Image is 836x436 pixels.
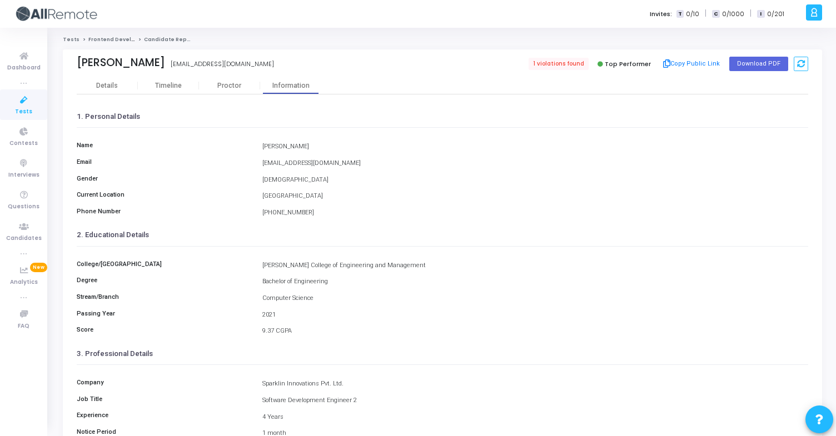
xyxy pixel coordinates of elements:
[257,142,814,152] div: [PERSON_NAME]
[88,36,157,43] a: Frontend Developer (L4)
[529,58,589,70] span: 1 violations found
[257,208,814,218] div: [PHONE_NUMBER]
[257,379,814,389] div: Sparklin Innovations Pvt. Ltd.
[705,8,706,19] span: |
[257,261,814,270] div: [PERSON_NAME] College of Engineering and Management
[71,191,257,198] h6: Current Location
[729,57,788,71] button: Download PDF
[257,159,814,168] div: [EMAIL_ADDRESS][DOMAIN_NAME]
[257,396,814,405] div: Software Development Engineer 2
[6,234,42,243] span: Candidates
[257,327,814,336] div: 9.37 CGPA
[14,3,97,25] img: logo
[71,379,257,386] h6: Company
[71,208,257,215] h6: Phone Number
[650,9,672,19] label: Invites:
[77,230,808,239] h3: 2. Educational Details
[7,63,41,73] span: Dashboard
[257,176,814,185] div: [DEMOGRAPHIC_DATA]
[750,8,752,19] span: |
[71,428,257,435] h6: Notice Period
[199,82,260,90] div: Proctor
[712,10,719,18] span: C
[9,139,38,148] span: Contests
[71,142,257,149] h6: Name
[71,277,257,284] h6: Degree
[257,192,814,201] div: [GEOGRAPHIC_DATA]
[260,82,321,90] div: Information
[18,322,29,331] span: FAQ
[686,9,699,19] span: 0/10
[605,59,651,68] span: Top Performer
[171,59,274,69] div: [EMAIL_ADDRESS][DOMAIN_NAME]
[757,10,764,18] span: I
[8,171,39,180] span: Interviews
[77,56,165,69] div: [PERSON_NAME]
[676,10,684,18] span: T
[71,260,257,268] h6: College/[GEOGRAPHIC_DATA]
[257,294,814,303] div: Computer Science
[257,277,814,287] div: Bachelor of Engineering
[71,175,257,182] h6: Gender
[8,202,39,212] span: Questions
[257,310,814,320] div: 2021
[63,36,822,43] nav: breadcrumb
[257,413,814,422] div: 4 Years
[77,349,808,358] h3: 3. Professional Details
[71,158,257,166] h6: Email
[660,56,724,72] button: Copy Public Link
[77,112,808,121] h3: 1. Personal Details
[767,9,784,19] span: 0/201
[63,36,79,43] a: Tests
[722,9,744,19] span: 0/1000
[71,395,257,403] h6: Job Title
[71,293,257,300] h6: Stream/Branch
[15,107,32,117] span: Tests
[30,263,47,272] span: New
[71,412,257,419] h6: Experience
[71,326,257,333] h6: Score
[96,82,118,90] div: Details
[144,36,195,43] span: Candidate Report
[71,310,257,317] h6: Passing Year
[10,278,38,287] span: Analytics
[155,82,182,90] div: Timeline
